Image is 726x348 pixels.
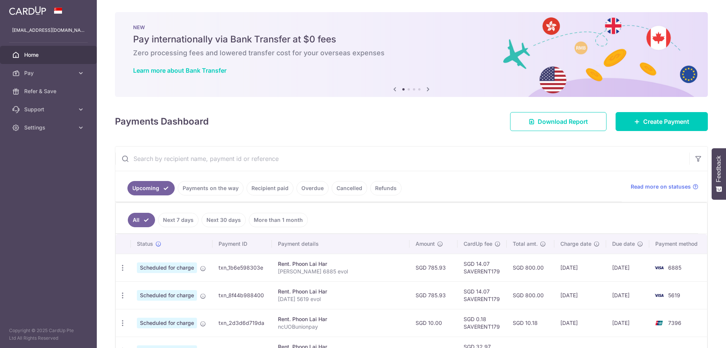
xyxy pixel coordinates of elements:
[458,309,507,337] td: SGD 0.18 SAVERENT179
[668,264,681,271] span: 6885
[278,295,404,303] p: [DATE] 5619 evol
[213,309,272,337] td: txn_2d3d6d719da
[616,112,708,131] a: Create Payment
[554,281,606,309] td: [DATE]
[115,147,689,171] input: Search by recipient name, payment id or reference
[612,240,635,248] span: Due date
[464,240,492,248] span: CardUp fee
[458,254,507,281] td: SGD 14.07 SAVERENT179
[278,315,404,323] div: Rent. Phoon Lai Har
[213,254,272,281] td: txn_1b6e598303e
[606,254,650,281] td: [DATE]
[652,291,667,300] img: Bank Card
[554,309,606,337] td: [DATE]
[278,268,404,275] p: [PERSON_NAME] 6885 evol
[115,115,209,128] h4: Payments Dashboard
[649,234,707,254] th: Payment method
[507,254,554,281] td: SGD 800.00
[115,12,708,97] img: Bank transfer banner
[410,254,458,281] td: SGD 785.93
[668,292,680,298] span: 5619
[606,309,650,337] td: [DATE]
[631,183,698,190] a: Read more on statuses
[133,24,690,30] p: NEW
[554,254,606,281] td: [DATE]
[507,309,554,337] td: SGD 10.18
[9,6,46,15] img: CardUp
[416,240,435,248] span: Amount
[668,320,681,326] span: 7396
[458,281,507,309] td: SGD 14.07 SAVERENT179
[247,181,293,195] a: Recipient paid
[643,117,689,126] span: Create Payment
[127,181,175,195] a: Upcoming
[560,240,591,248] span: Charge date
[652,263,667,272] img: Bank Card
[513,240,538,248] span: Total amt.
[370,181,402,195] a: Refunds
[278,260,404,268] div: Rent. Phoon Lai Har
[137,318,197,328] span: Scheduled for charge
[24,124,74,131] span: Settings
[712,148,726,200] button: Feedback - Show survey
[410,281,458,309] td: SGD 785.93
[24,106,74,113] span: Support
[410,309,458,337] td: SGD 10.00
[24,69,74,77] span: Pay
[606,281,650,309] td: [DATE]
[296,181,329,195] a: Overdue
[178,181,244,195] a: Payments on the way
[332,181,367,195] a: Cancelled
[133,67,226,74] a: Learn more about Bank Transfer
[158,213,199,227] a: Next 7 days
[278,288,404,295] div: Rent. Phoon Lai Har
[510,112,607,131] a: Download Report
[137,290,197,301] span: Scheduled for charge
[133,33,690,45] h5: Pay internationally via Bank Transfer at $0 fees
[137,262,197,273] span: Scheduled for charge
[715,156,722,182] span: Feedback
[278,323,404,331] p: ncUOBunionpay
[213,234,272,254] th: Payment ID
[507,281,554,309] td: SGD 800.00
[249,213,308,227] a: More than 1 month
[652,318,667,328] img: Bank Card
[272,234,410,254] th: Payment details
[133,48,690,58] h6: Zero processing fees and lowered transfer cost for your overseas expenses
[213,281,272,309] td: txn_8f44b988400
[128,213,155,227] a: All
[24,51,74,59] span: Home
[24,87,74,95] span: Refer & Save
[631,183,691,190] span: Read more on statuses
[202,213,246,227] a: Next 30 days
[538,117,588,126] span: Download Report
[137,240,153,248] span: Status
[12,27,85,34] p: [EMAIL_ADDRESS][DOMAIN_NAME]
